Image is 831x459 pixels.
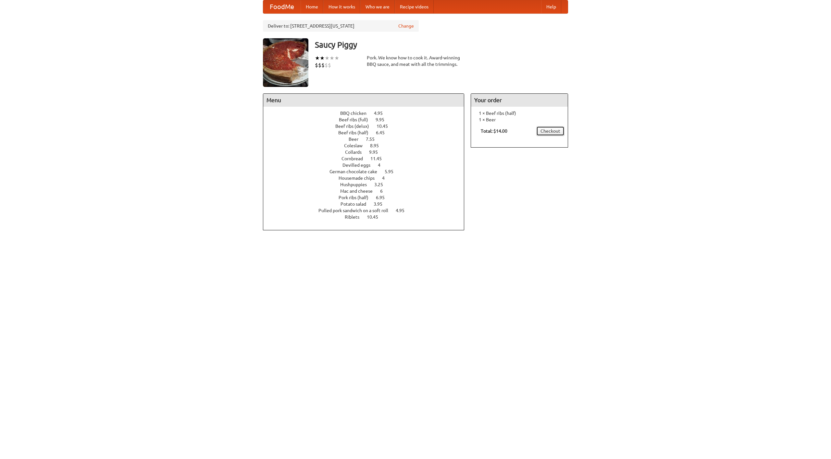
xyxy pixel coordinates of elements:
span: 4.95 [374,111,389,116]
span: Devilled eggs [342,163,377,168]
span: Housemade chips [339,175,381,181]
span: Hushpuppies [340,182,373,187]
a: Mac and cheese 6 [340,188,395,194]
a: Pork ribs (half) 6.95 [339,195,397,200]
li: ★ [320,54,325,62]
span: 8.95 [370,143,385,148]
b: Total: $14.00 [481,128,507,134]
span: 4 [378,163,387,168]
li: $ [325,62,328,69]
a: BBQ chicken 4.95 [340,111,395,116]
span: 10.45 [367,214,385,220]
a: Beef ribs (delux) 10.45 [335,124,400,129]
span: Mac and cheese [340,188,379,194]
li: $ [315,62,318,69]
li: 1 × Beef ribs (half) [474,110,564,116]
span: 9.95 [376,117,391,122]
li: ★ [329,54,334,62]
a: Hushpuppies 3.25 [340,182,395,187]
span: 6.95 [376,195,391,200]
a: Riblets 10.45 [345,214,390,220]
a: FoodMe [263,0,301,13]
span: 4 [382,175,391,181]
span: 3.95 [374,201,389,207]
a: Potato salad 3.95 [341,201,394,207]
a: Recipe videos [395,0,434,13]
a: Checkout [536,126,564,136]
span: 9.95 [369,150,384,155]
span: Pork ribs (half) [339,195,375,200]
span: 3.25 [374,182,390,187]
li: 1 × Beer [474,116,564,123]
a: Housemade chips 4 [339,175,397,181]
span: 7.55 [366,137,381,142]
span: BBQ chicken [340,111,373,116]
h3: Saucy Piggy [315,38,568,51]
li: $ [318,62,321,69]
img: angular.jpg [263,38,308,87]
a: Help [541,0,561,13]
span: Coleslaw [344,143,369,148]
span: 5.95 [385,169,400,174]
a: Beef ribs (half) 6.45 [338,130,397,135]
span: 4.95 [396,208,411,213]
span: 6 [380,188,389,194]
a: Home [301,0,323,13]
h4: Menu [263,94,464,107]
div: Pork. We know how to cook it. Award-winning BBQ sauce, and meat with all the trimmings. [367,54,464,67]
a: Collards 9.95 [345,150,390,155]
span: Riblets [345,214,366,220]
li: ★ [325,54,329,62]
a: Change [398,23,414,29]
li: $ [321,62,325,69]
a: Coleslaw 8.95 [344,143,391,148]
span: 6.45 [376,130,391,135]
div: Deliver to: [STREET_ADDRESS][US_STATE] [263,20,419,32]
span: Beef ribs (full) [339,117,375,122]
a: Pulled pork sandwich on a soft roll 4.95 [318,208,416,213]
a: Who we are [360,0,395,13]
span: Beer [349,137,365,142]
span: Collards [345,150,368,155]
li: ★ [334,54,339,62]
span: Beef ribs (delux) [335,124,376,129]
li: $ [328,62,331,69]
h4: Your order [471,94,568,107]
a: Cornbread 11.45 [341,156,394,161]
span: German chocolate cake [329,169,384,174]
a: German chocolate cake 5.95 [329,169,405,174]
span: 10.45 [377,124,394,129]
span: Potato salad [341,201,373,207]
span: Beef ribs (half) [338,130,375,135]
span: Pulled pork sandwich on a soft roll [318,208,395,213]
li: ★ [315,54,320,62]
a: Beef ribs (full) 9.95 [339,117,396,122]
span: 11.45 [370,156,388,161]
a: Beer 7.55 [349,137,387,142]
a: Devilled eggs 4 [342,163,392,168]
a: How it works [323,0,360,13]
span: Cornbread [341,156,369,161]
